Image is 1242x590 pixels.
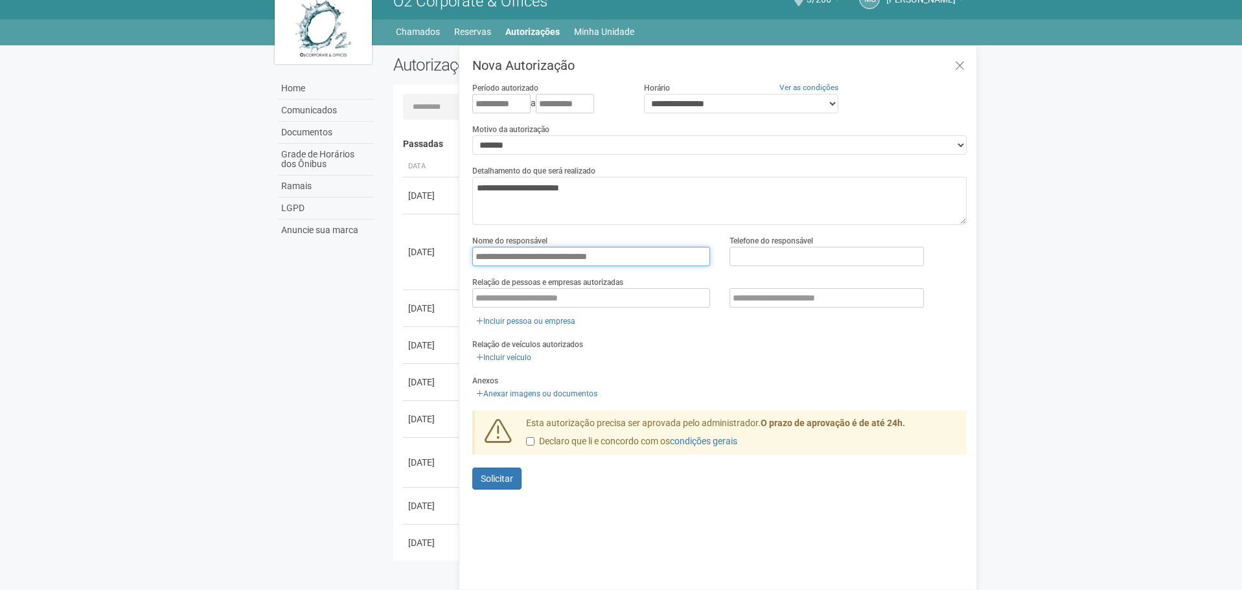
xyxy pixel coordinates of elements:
label: Horário [644,82,670,94]
label: Período autorizado [472,82,538,94]
a: Chamados [396,23,440,41]
div: [DATE] [408,376,456,389]
a: Ramais [278,176,374,198]
label: Motivo da autorização [472,124,549,135]
th: Data [403,156,461,177]
a: Ver as condições [779,83,838,92]
div: a [472,94,624,113]
strong: O prazo de aprovação é de até 24h. [761,418,905,428]
h4: Passadas [403,139,958,149]
div: [DATE] [408,456,456,469]
div: [DATE] [408,339,456,352]
a: Documentos [278,122,374,144]
a: Anexar imagens ou documentos [472,387,601,401]
a: Grade de Horários dos Ônibus [278,144,374,176]
a: Reservas [454,23,491,41]
div: [DATE] [408,245,456,258]
a: Incluir pessoa ou empresa [472,314,579,328]
label: Anexos [472,375,498,387]
h2: Autorizações [393,55,671,74]
h3: Nova Autorização [472,59,967,72]
a: condições gerais [670,436,737,446]
a: Autorizações [505,23,560,41]
button: Solicitar [472,468,522,490]
span: Solicitar [481,473,513,484]
div: [DATE] [408,536,456,549]
div: [DATE] [408,413,456,425]
input: Declaro que li e concordo com oscondições gerais [526,437,535,446]
label: Detalhamento do que será realizado [472,165,595,177]
a: Minha Unidade [574,23,634,41]
a: Anuncie sua marca [278,220,374,241]
label: Relação de pessoas e empresas autorizadas [472,277,623,288]
div: [DATE] [408,302,456,315]
div: [DATE] [408,499,456,512]
label: Nome do responsável [472,235,547,247]
div: [DATE] [408,189,456,202]
label: Telefone do responsável [730,235,813,247]
div: Esta autorização precisa ser aprovada pelo administrador. [516,417,967,455]
label: Declaro que li e concordo com os [526,435,737,448]
label: Relação de veículos autorizados [472,339,583,350]
a: Home [278,78,374,100]
a: Incluir veículo [472,350,535,365]
a: LGPD [278,198,374,220]
a: Comunicados [278,100,374,122]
